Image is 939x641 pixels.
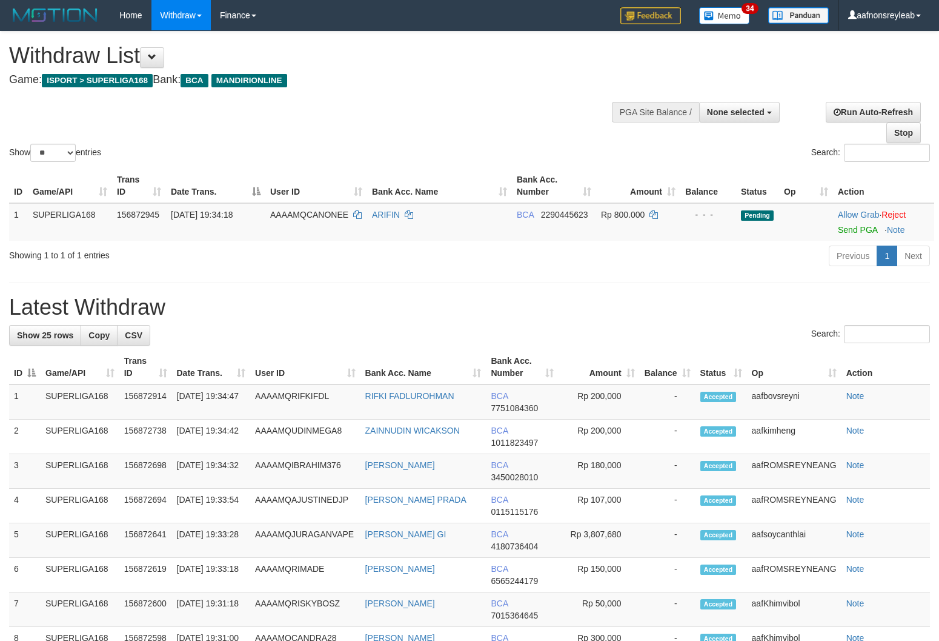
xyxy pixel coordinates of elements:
[41,420,119,454] td: SUPERLIGA168
[846,460,864,470] a: Note
[612,102,699,122] div: PGA Site Balance /
[9,350,41,384] th: ID: activate to sort column descending
[172,489,251,523] td: [DATE] 19:33:54
[841,350,930,384] th: Action
[886,122,921,143] a: Stop
[768,7,829,24] img: panduan.png
[491,472,538,482] span: Copy 3450028010 to clipboard
[9,454,41,489] td: 3
[747,454,841,489] td: aafROMSREYNEANG
[112,169,166,203] th: Trans ID: activate to sort column ascending
[559,592,640,627] td: Rp 50,000
[700,392,737,402] span: Accepted
[119,489,172,523] td: 156872694
[736,169,779,203] th: Status
[491,438,538,448] span: Copy 1011823497 to clipboard
[838,210,881,220] span: ·
[365,391,454,401] a: RIFKI FADLUROHMAN
[250,454,360,489] td: AAAAMQIBRAHIM376
[741,210,774,221] span: Pending
[250,489,360,523] td: AAAAMQAJUSTINEDJP
[695,350,747,384] th: Status: activate to sort column ascending
[491,542,538,551] span: Copy 4180736404 to clipboard
[172,592,251,627] td: [DATE] 19:31:18
[747,489,841,523] td: aafROMSREYNEANG
[833,169,934,203] th: Action
[270,210,348,220] span: AAAAMQCANONEE
[846,599,864,608] a: Note
[811,144,930,162] label: Search:
[833,203,934,241] td: ·
[365,495,466,505] a: [PERSON_NAME] PRADA
[559,489,640,523] td: Rp 107,000
[846,391,864,401] a: Note
[491,460,508,470] span: BCA
[119,454,172,489] td: 156872698
[250,558,360,592] td: AAAAMQRIMADE
[491,391,508,401] span: BCA
[699,102,780,122] button: None selected
[41,350,119,384] th: Game/API: activate to sort column ascending
[9,44,614,68] h1: Withdraw List
[491,611,538,620] span: Copy 7015364645 to clipboard
[211,74,287,87] span: MANDIRIONLINE
[265,169,367,203] th: User ID: activate to sort column ascending
[491,426,508,435] span: BCA
[846,564,864,574] a: Note
[811,325,930,343] label: Search:
[699,7,750,24] img: Button%20Memo.svg
[9,295,930,320] h1: Latest Withdraw
[41,592,119,627] td: SUPERLIGA168
[9,203,28,241] td: 1
[747,350,841,384] th: Op: activate to sort column ascending
[250,350,360,384] th: User ID: activate to sort column ascending
[491,564,508,574] span: BCA
[250,592,360,627] td: AAAAMQRISKYBOSZ
[844,325,930,343] input: Search:
[372,210,400,220] a: ARIFIN
[512,169,596,203] th: Bank Acc. Number: activate to sort column ascending
[559,350,640,384] th: Amount: activate to sort column ascending
[171,210,233,220] span: [DATE] 19:34:18
[41,523,119,558] td: SUPERLIGA168
[601,210,645,220] span: Rp 800.000
[172,523,251,558] td: [DATE] 19:33:28
[881,210,906,220] a: Reject
[367,169,512,203] th: Bank Acc. Name: activate to sort column ascending
[640,384,695,420] td: -
[9,325,81,346] a: Show 25 rows
[700,495,737,506] span: Accepted
[119,558,172,592] td: 156872619
[747,558,841,592] td: aafROMSREYNEANG
[747,523,841,558] td: aafsoycanthlai
[88,331,110,340] span: Copy
[119,523,172,558] td: 156872641
[365,599,435,608] a: [PERSON_NAME]
[844,144,930,162] input: Search:
[685,209,731,221] div: - - -
[707,107,765,117] span: None selected
[541,210,588,220] span: Copy 2290445623 to clipboard
[640,558,695,592] td: -
[9,592,41,627] td: 7
[700,599,737,609] span: Accepted
[877,246,897,266] a: 1
[9,169,28,203] th: ID
[620,7,681,24] img: Feedback.jpg
[250,384,360,420] td: AAAAMQRIFKIFDL
[172,558,251,592] td: [DATE] 19:33:18
[838,225,877,235] a: Send PGA
[491,529,508,539] span: BCA
[250,420,360,454] td: AAAAMQUDINMEGA8
[747,420,841,454] td: aafkimheng
[559,384,640,420] td: Rp 200,000
[559,523,640,558] td: Rp 3,807,680
[491,495,508,505] span: BCA
[747,384,841,420] td: aafbovsreyni
[119,350,172,384] th: Trans ID: activate to sort column ascending
[360,350,486,384] th: Bank Acc. Name: activate to sort column ascending
[9,523,41,558] td: 5
[250,523,360,558] td: AAAAMQJURAGANVAPE
[640,420,695,454] td: -
[41,489,119,523] td: SUPERLIGA168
